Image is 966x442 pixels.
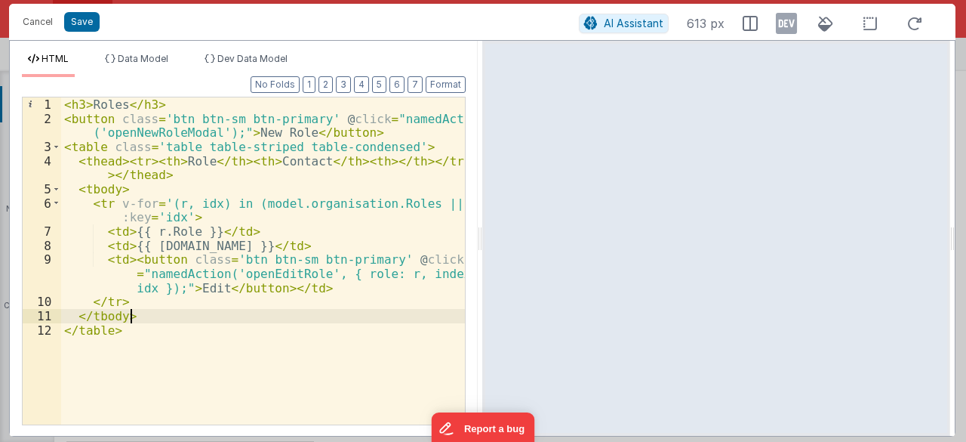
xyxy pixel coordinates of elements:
div: 8 [23,239,61,253]
button: 3 [336,76,351,93]
button: 2 [318,76,333,93]
div: 1 [23,97,61,112]
button: 5 [372,76,386,93]
button: Save [64,12,100,32]
div: 6 [23,196,61,224]
div: 3 [23,140,61,154]
div: 10 [23,295,61,309]
button: Format [426,76,466,93]
div: 11 [23,309,61,323]
span: Dev Data Model [217,53,288,64]
button: 6 [389,76,405,93]
button: Cancel [15,11,60,32]
div: 9 [23,252,61,295]
button: AI Assistant [579,14,669,33]
span: 613 px [687,14,724,32]
span: AI Assistant [604,17,663,29]
div: 2 [23,112,61,140]
button: No Folds [251,76,300,93]
button: 7 [408,76,423,93]
div: 4 [23,154,61,182]
button: 1 [303,76,315,93]
span: Data Model [118,53,168,64]
div: 5 [23,182,61,196]
button: 4 [354,76,369,93]
div: 7 [23,224,61,239]
div: 12 [23,323,61,338]
span: HTML [42,53,69,64]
